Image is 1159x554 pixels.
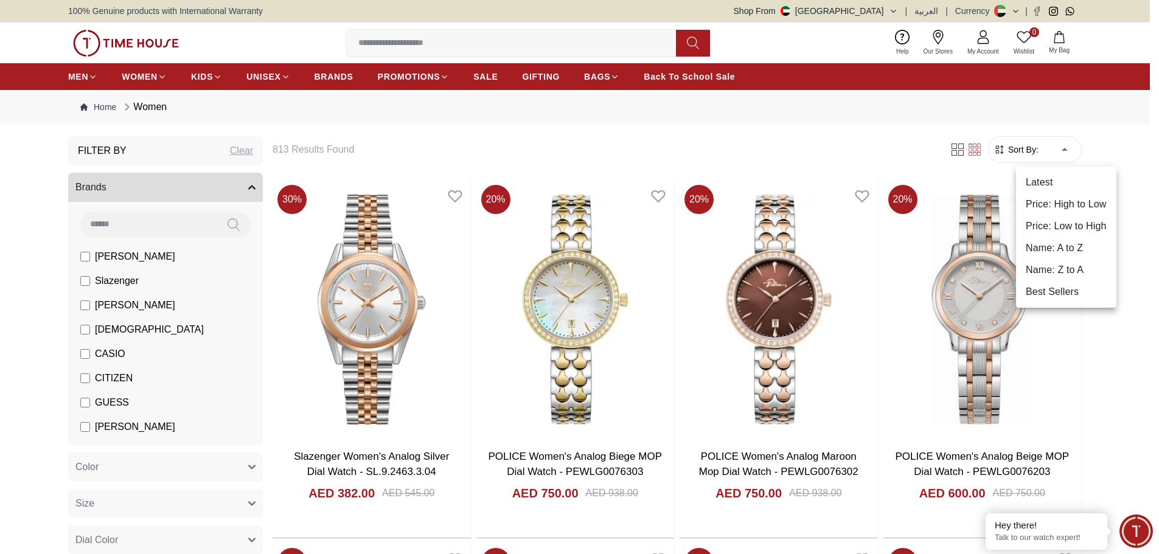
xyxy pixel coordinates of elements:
li: Price: Low to High [1016,215,1116,237]
li: Name: Z to A [1016,259,1116,281]
div: Hey there! [995,519,1098,531]
li: Name: A to Z [1016,237,1116,259]
div: Chat Widget [1119,514,1153,548]
p: Talk to our watch expert! [995,533,1098,543]
li: Latest [1016,171,1116,193]
li: Price: High to Low [1016,193,1116,215]
li: Best Sellers [1016,281,1116,303]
